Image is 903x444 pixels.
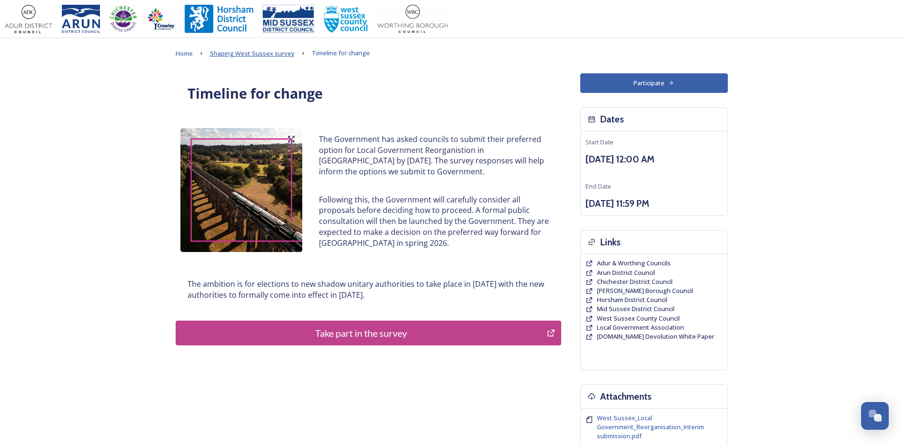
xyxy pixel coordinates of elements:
a: [DOMAIN_NAME] Devolution White Paper [597,332,714,341]
p: Following this, the Government will carefully consider all proposals before deciding how to proce... [319,194,549,249]
span: Arun District Council [597,268,655,277]
span: Timeline for change [312,49,370,57]
img: Crawley%20BC%20logo.jpg [147,5,175,33]
span: End Date [585,182,611,191]
a: West Sussex County Council [597,314,680,323]
a: Shaping West Sussex survey [210,48,295,59]
img: 150ppimsdc%20logo%20blue.png [263,5,314,33]
h3: Dates [600,112,624,126]
img: Horsham%20DC%20Logo.jpg [185,5,253,33]
h3: [DATE] 12:00 AM [585,152,723,166]
a: Chichester District Council [597,277,673,286]
h3: Attachments [600,390,652,404]
img: Worthing_Adur%20%281%29.jpg [377,5,448,33]
span: West Sussex County Council [597,314,680,323]
img: Adur%20logo%20%281%29.jpeg [5,5,52,33]
span: Start Date [585,138,614,146]
button: Participate [580,73,728,93]
a: Adur & Worthing Councils [597,259,671,268]
span: West Sussex_Local Government_Reorganisation_Interim submission.pdf [597,414,704,440]
img: Arun%20District%20Council%20logo%20blue%20CMYK.jpg [62,5,100,33]
a: Home [176,48,193,59]
h3: Links [600,235,621,249]
div: Take part in the survey [181,326,542,340]
h3: [DATE] 11:59 PM [585,197,723,211]
span: Home [176,49,193,58]
button: Take part in the survey [176,321,561,345]
img: WSCCPos-Spot-25mm.jpg [324,5,368,33]
a: [PERSON_NAME] Borough Council [597,286,693,295]
span: Local Government Association [597,323,684,332]
button: Open Chat [861,402,889,430]
strong: Timeline for change [188,84,323,102]
span: Shaping West Sussex survey [210,49,295,58]
p: The ambition is for elections to new shadow unitary authorities to take place in [DATE] with the ... [188,279,549,300]
img: CDC%20Logo%20-%20you%20may%20have%20a%20better%20version.jpg [109,5,137,33]
a: Local Government Association [597,323,684,332]
span: [DOMAIN_NAME] Devolution White Paper [597,332,714,341]
p: The Government has asked councils to submit their preferred option for Local Government Reorganis... [319,134,549,177]
a: Arun District Council [597,268,655,277]
a: Horsham District Council [597,295,667,304]
a: Mid Sussex District Council [597,304,675,313]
